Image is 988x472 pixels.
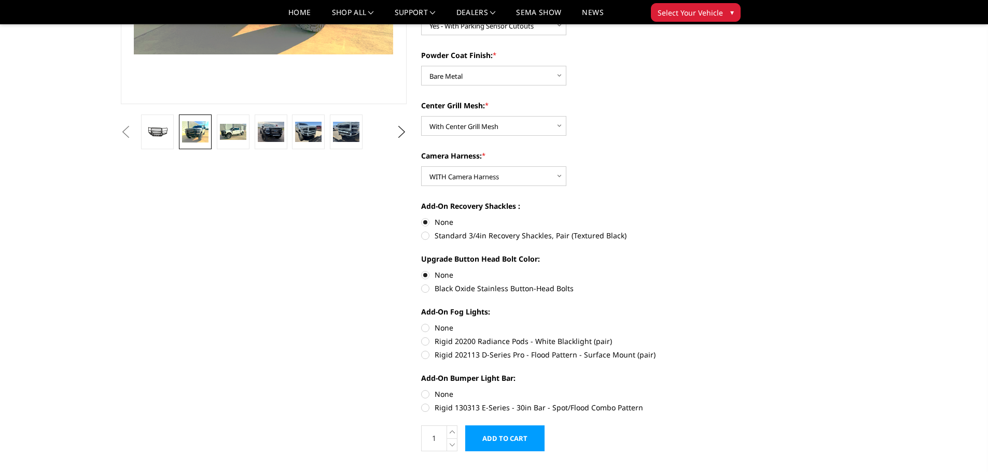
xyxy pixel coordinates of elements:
[394,124,409,140] button: Next
[936,422,988,472] iframe: Chat Widget
[658,7,723,18] span: Select Your Vehicle
[421,217,707,227] label: None
[465,425,545,451] input: Add to Cart
[730,7,734,18] span: ▾
[421,269,707,280] label: None
[421,322,707,333] label: None
[288,9,311,24] a: Home
[582,9,603,24] a: News
[516,9,561,24] a: SEMA Show
[421,283,707,294] label: Black Oxide Stainless Button-Head Bolts
[332,9,374,24] a: shop all
[395,9,436,24] a: Support
[421,50,707,61] label: Powder Coat Finish:
[421,389,707,399] label: None
[421,402,707,413] label: Rigid 130313 E-Series - 30in Bar - Spot/Flood Combo Pattern
[421,201,707,211] label: Add-On Recovery Shackles :
[333,122,359,141] img: 2023-2025 Ford F250-350 - Freedom Series - Extreme Front Bumper
[295,122,322,141] img: 2023-2025 Ford F250-350 - Freedom Series - Extreme Front Bumper
[421,230,707,241] label: Standard 3/4in Recovery Shackles, Pair (Textured Black)
[258,122,284,142] img: 2023-2025 Ford F250-350 - Freedom Series - Extreme Front Bumper
[421,373,707,383] label: Add-On Bumper Light Bar:
[421,150,707,161] label: Camera Harness:
[456,9,496,24] a: Dealers
[118,124,134,140] button: Previous
[421,100,707,111] label: Center Grill Mesh:
[421,306,707,317] label: Add-On Fog Lights:
[220,124,246,139] img: 2023-2025 Ford F250-350 - Freedom Series - Extreme Front Bumper
[421,253,707,264] label: Upgrade Button Head Bolt Color:
[182,121,208,142] img: 2023-2025 Ford F250-350 - Freedom Series - Extreme Front Bumper
[421,336,707,347] label: Rigid 20200 Radiance Pods - White Blacklight (pair)
[421,349,707,360] label: Rigid 202113 D-Series Pro - Flood Pattern - Surface Mount (pair)
[651,3,741,22] button: Select Your Vehicle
